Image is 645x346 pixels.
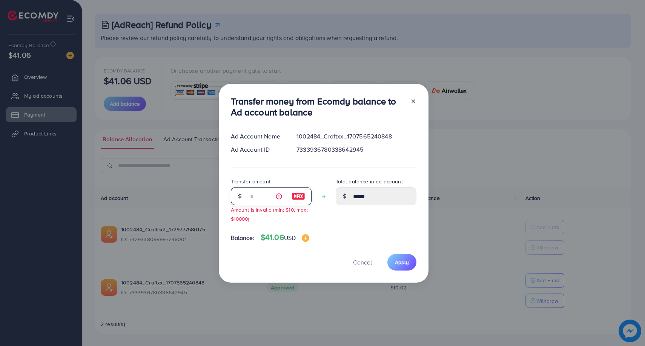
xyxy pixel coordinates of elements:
[225,132,291,141] div: Ad Account Name
[387,254,416,270] button: Apply
[353,258,372,266] span: Cancel
[336,178,403,185] label: Total balance in ad account
[231,234,255,242] span: Balance:
[292,192,305,201] img: image
[231,178,270,185] label: Transfer amount
[284,234,296,242] span: USD
[344,254,381,270] button: Cancel
[231,206,308,222] small: Amount is invalid (min: $10, max: $10000)
[395,258,409,266] span: Apply
[231,96,404,118] h3: Transfer money from Ecomdy balance to Ad account balance
[302,234,309,242] img: image
[290,145,422,154] div: 7333936780338642945
[290,132,422,141] div: 1002484_Craftxx_1707565240848
[261,233,309,242] h4: $41.06
[225,145,291,154] div: Ad Account ID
